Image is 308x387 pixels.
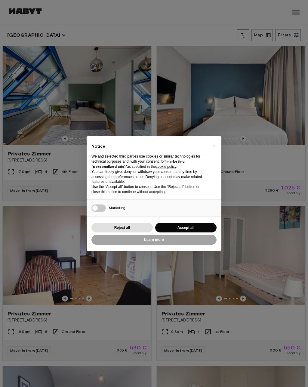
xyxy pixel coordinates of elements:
[91,143,207,149] h2: Notice
[91,159,185,169] strong: “marketing (personalized ads)”
[155,223,217,233] button: Accept all
[91,169,207,184] p: You can freely give, deny, or withdraw your consent at any time by accessing the preferences pane...
[109,205,125,210] span: Marketing
[156,164,176,169] a: cookie policy
[209,141,218,151] button: Close this notice
[91,184,207,195] p: Use the “Accept all” button to consent. Use the “Reject all” button or close this notice to conti...
[91,154,207,169] p: We and selected third parties use cookies or similar technologies for technical purposes and, wit...
[91,235,217,245] button: Learn more
[213,142,215,149] span: ×
[91,223,153,233] button: Reject all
